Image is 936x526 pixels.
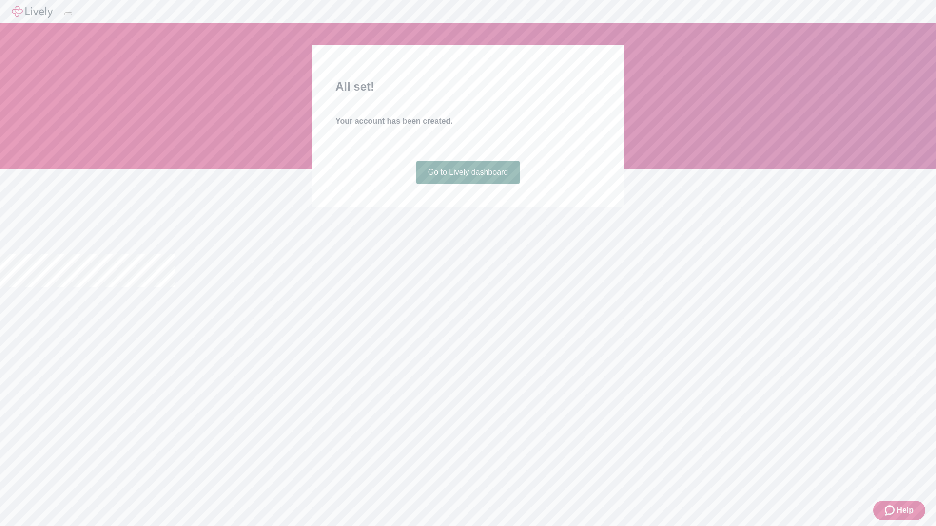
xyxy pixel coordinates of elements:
[335,115,601,127] h4: Your account has been created.
[416,161,520,184] a: Go to Lively dashboard
[873,501,925,520] button: Zendesk support iconHelp
[64,12,72,15] button: Log out
[335,78,601,95] h2: All set!
[12,6,53,18] img: Lively
[885,505,897,516] svg: Zendesk support icon
[897,505,914,516] span: Help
